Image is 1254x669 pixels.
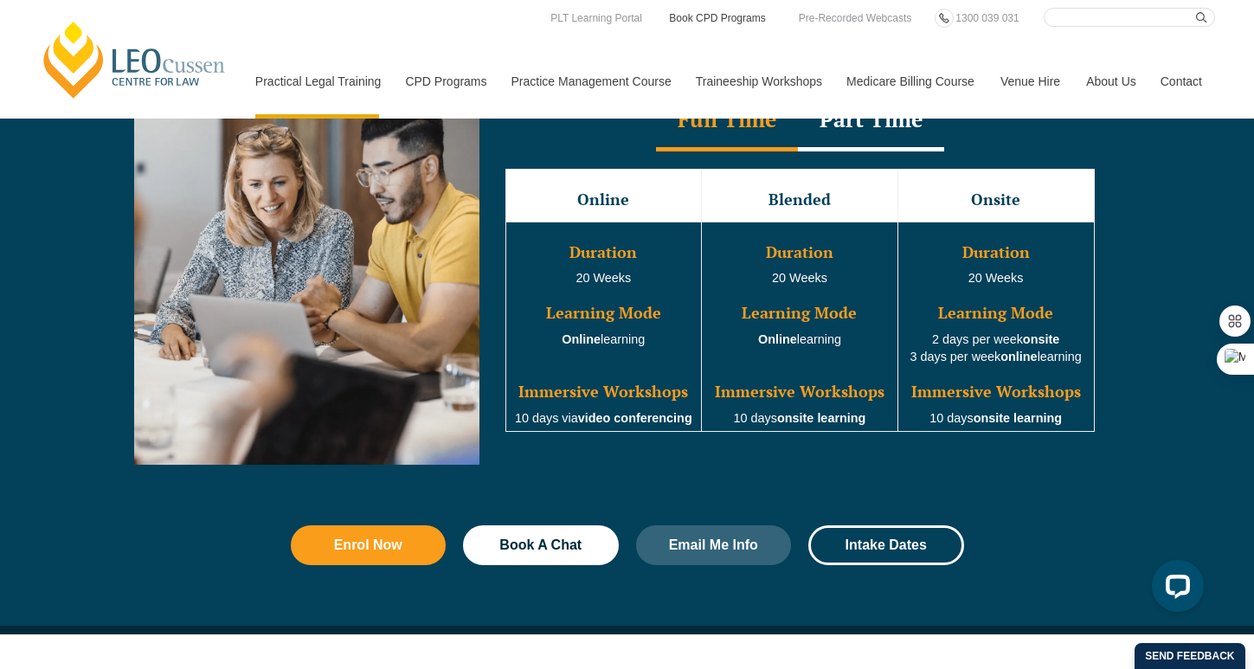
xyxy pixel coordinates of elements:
strong: onsite learning [974,411,1062,425]
strong: Online [758,332,797,346]
h3: Learning Mode [704,305,896,322]
div: Full Time [656,91,798,151]
a: 1300 039 031 [951,9,1023,28]
h3: Onsite [900,191,1092,209]
span: 20 Weeks [576,271,631,285]
a: Email Me Info [636,525,792,565]
span: Enrol Now [334,538,402,552]
a: Venue Hire [987,44,1073,119]
a: Practical Legal Training [242,44,393,119]
a: About Us [1073,44,1148,119]
span: Duration [569,241,637,262]
span: Intake Dates [846,538,927,552]
a: Intake Dates [808,525,964,565]
strong: onsite learning [777,411,865,425]
a: Practice Management Course [498,44,683,119]
strong: online [1000,350,1037,363]
a: [PERSON_NAME] Centre for Law [39,19,230,100]
strong: onsite [1023,332,1059,346]
h3: Duration [704,244,896,261]
td: 20 Weeks learning 10 days [702,222,898,432]
h3: Learning Mode [508,305,700,322]
span: Book A Chat [499,538,582,552]
h3: Online [508,191,700,209]
h3: Immersive Workshops [900,383,1092,401]
strong: video conferencing [578,411,692,425]
td: learning 10 days via [505,222,702,432]
h3: Learning Mode [900,305,1092,322]
a: CPD Programs [392,44,498,119]
h3: Immersive Workshops [508,383,700,401]
span: 1300 039 031 [955,12,1019,24]
span: Email Me Info [669,538,758,552]
h3: Blended [704,191,896,209]
div: Part Time [798,91,944,151]
iframe: LiveChat chat widget [1138,553,1211,626]
td: 20 Weeks 2 days per week 3 days per week learning 10 days [897,222,1094,432]
strong: Online [562,332,601,346]
a: Traineeship Workshops [683,44,833,119]
a: PLT Learning Portal [546,9,646,28]
a: Pre-Recorded Webcasts [794,9,916,28]
a: Medicare Billing Course [833,44,987,119]
a: Book A Chat [463,525,619,565]
h3: Duration [900,244,1092,261]
a: Contact [1148,44,1215,119]
a: Book CPD Programs [667,9,767,28]
a: Enrol Now [291,525,447,565]
h3: Immersive Workshops [704,383,896,401]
